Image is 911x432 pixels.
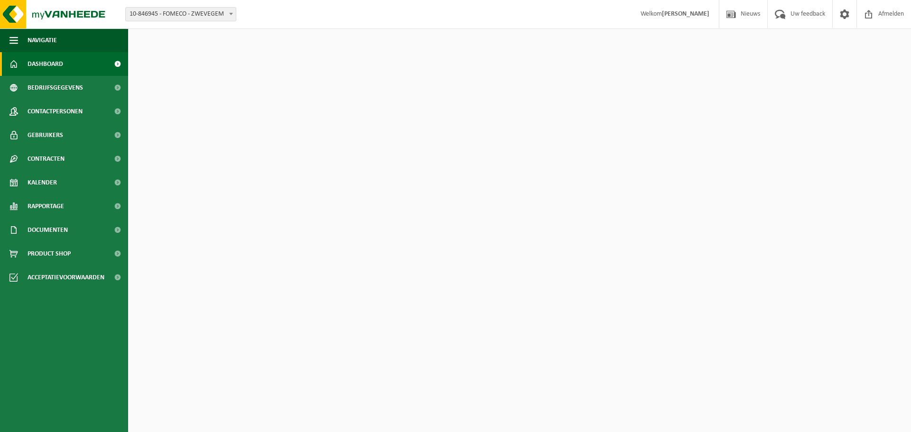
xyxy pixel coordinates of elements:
strong: [PERSON_NAME] [662,10,709,18]
span: 10-846945 - FOMECO - ZWEVEGEM [125,7,236,21]
span: Rapportage [28,194,64,218]
span: Gebruikers [28,123,63,147]
span: Acceptatievoorwaarden [28,266,104,289]
span: Contactpersonen [28,100,83,123]
span: Contracten [28,147,65,171]
span: Navigatie [28,28,57,52]
span: Bedrijfsgegevens [28,76,83,100]
span: 10-846945 - FOMECO - ZWEVEGEM [126,8,236,21]
span: Documenten [28,218,68,242]
span: Dashboard [28,52,63,76]
span: Product Shop [28,242,71,266]
span: Kalender [28,171,57,194]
